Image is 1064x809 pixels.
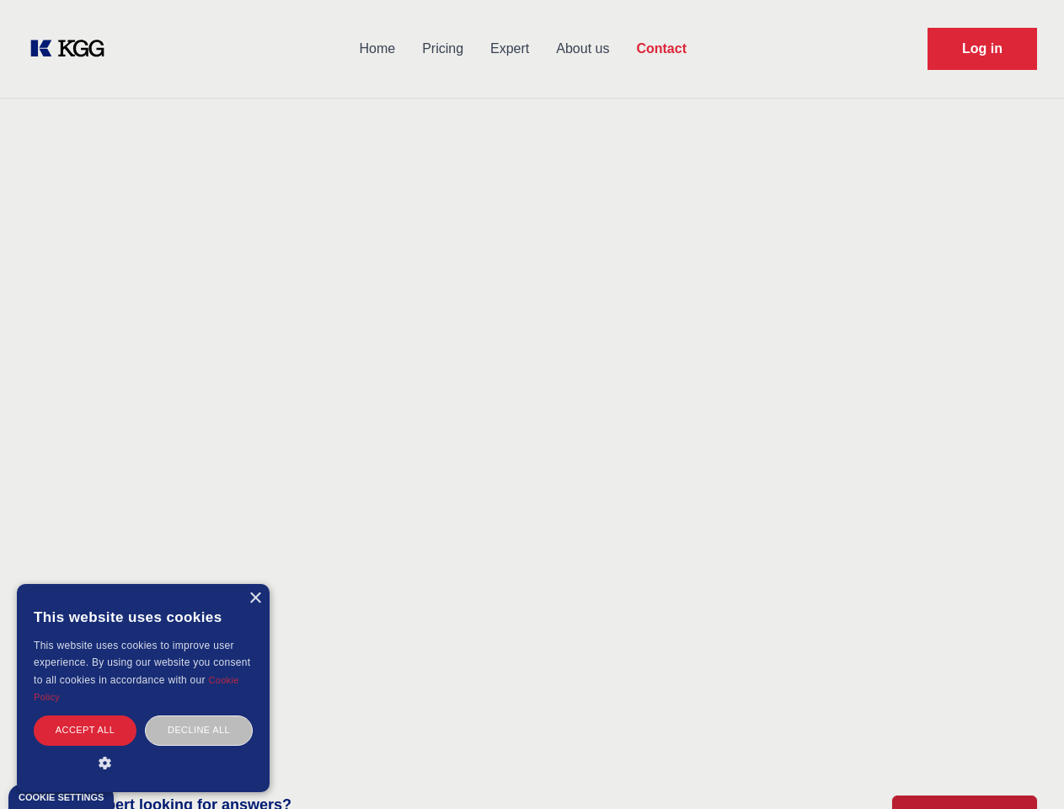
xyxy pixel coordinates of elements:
[543,27,623,71] a: About us
[145,715,253,745] div: Decline all
[409,27,477,71] a: Pricing
[249,592,261,605] div: Close
[34,675,239,702] a: Cookie Policy
[477,27,543,71] a: Expert
[34,640,250,686] span: This website uses cookies to improve user experience. By using our website you consent to all coo...
[34,715,136,745] div: Accept all
[19,793,104,802] div: Cookie settings
[34,597,253,637] div: This website uses cookies
[345,27,409,71] a: Home
[27,35,118,62] a: KOL Knowledge Platform: Talk to Key External Experts (KEE)
[980,728,1064,809] iframe: Chat Widget
[623,27,700,71] a: Contact
[928,28,1037,70] a: Request Demo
